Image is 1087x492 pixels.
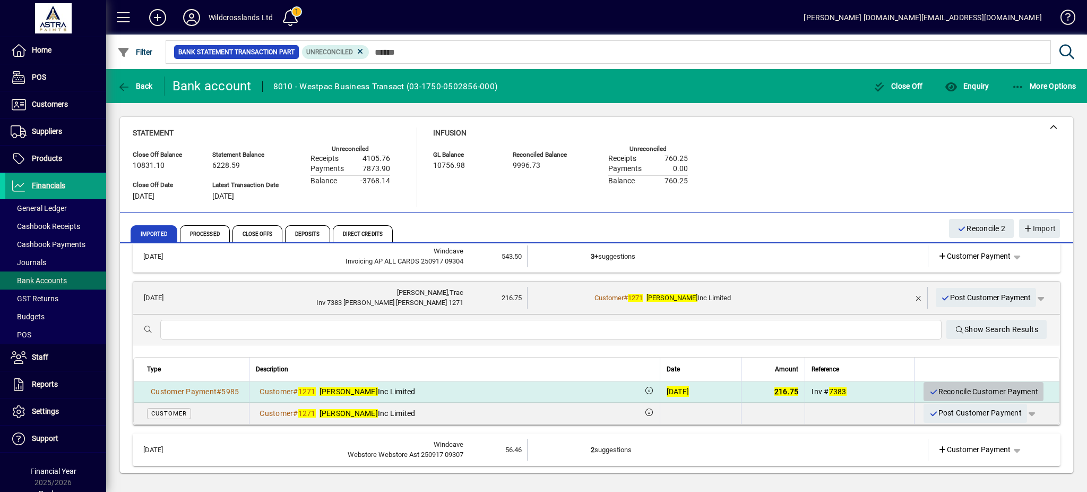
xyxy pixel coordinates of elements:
span: 0.00 [673,165,688,173]
span: Customer [260,387,293,396]
span: Close Off [873,82,923,90]
a: Reports [5,371,106,398]
span: Show Search Results [955,321,1038,338]
span: Reconcile Customer Payment [929,383,1038,401]
span: Direct Credits [333,225,393,242]
span: Customer Payment [938,444,1011,455]
span: [DATE] [212,192,234,201]
span: Customer Payment [938,251,1011,262]
a: Support [5,426,106,452]
a: Customer Payment [934,440,1015,459]
span: # [293,409,298,418]
span: Processed [180,225,230,242]
span: Statement Balance [212,151,279,158]
span: Receipts [608,155,636,163]
span: # [624,294,628,302]
td: suggestions [591,439,866,461]
mat-expansion-panel-header: [DATE][PERSON_NAME],TracInv 7383 [PERSON_NAME] [PERSON_NAME] 1271216.75Customer#1271[PERSON_NAME]... [133,282,1060,315]
span: Reconcile 2 [957,220,1005,237]
div: Invoicing AP ALL CARDS 250917 09304 [188,256,463,267]
a: General Ledger [5,199,106,217]
a: Customer Payment#5985 [147,386,243,397]
em: [PERSON_NAME] [646,294,697,302]
span: Post Customer Payment [941,289,1031,307]
button: Back [115,77,156,96]
span: Customer [260,409,293,418]
em: 1271 [298,387,316,396]
span: Home [32,46,51,54]
a: Home [5,37,106,64]
span: Support [32,434,58,443]
div: Bank account [172,78,252,95]
span: Reports [32,380,58,388]
mat-chip: Reconciliation Status: Unreconciled [302,45,369,59]
span: # [293,387,298,396]
span: Journals [11,258,46,267]
span: Close Offs [232,225,282,242]
b: 3+ [591,252,598,260]
span: 543.50 [502,252,522,260]
td: [DATE] [138,245,188,267]
span: Settings [32,407,59,415]
span: Imported [131,225,177,242]
span: Cashbook Receipts [11,222,80,231]
span: Unreconciled [306,48,353,56]
span: Description [256,363,288,375]
span: GST Returns [11,294,58,303]
a: GST Returns [5,290,106,308]
em: [PERSON_NAME] [320,409,378,418]
button: Profile [175,8,209,27]
span: Suppliers [32,127,62,135]
span: Bank Statement Transaction Part [178,47,295,57]
span: Products [32,154,62,163]
span: Close Off Date [133,182,196,189]
span: -3768.14 [360,177,390,185]
span: Reconciled Balance [513,151,576,158]
span: Amount [775,363,798,375]
span: [DATE] [133,192,154,201]
span: Import [1023,220,1056,237]
div: [PERSON_NAME] [DOMAIN_NAME][EMAIL_ADDRESS][DOMAIN_NAME] [804,9,1042,26]
span: Financial Year [30,467,76,476]
span: 760.25 [665,177,688,185]
a: Customer Payment [934,247,1015,266]
label: Unreconciled [629,146,667,152]
a: Cashbook Receipts [5,217,106,235]
a: Bank Accounts [5,272,106,290]
span: Customers [32,100,68,108]
a: Customer#1271 [256,386,319,397]
button: Enquiry [942,77,991,96]
span: Balance [310,177,337,185]
em: [PERSON_NAME] [320,387,378,396]
span: Date [667,363,680,375]
button: More Options [1009,77,1079,96]
span: Customer [151,410,187,417]
span: Inc Limited [320,387,416,396]
span: 216.75 [502,294,522,302]
span: Budgets [11,312,45,321]
div: Windcave [188,439,463,450]
a: POS [5,64,106,91]
button: Reconcile Customer Payment [924,382,1043,401]
a: Settings [5,398,106,425]
span: POS [11,330,31,339]
span: Type [147,363,161,375]
a: Knowledge Base [1053,2,1074,37]
button: Remove [910,289,927,306]
span: Receipts [310,155,339,163]
span: 10831.10 [133,162,165,170]
label: Unreconciled [332,146,369,152]
td: [DATE] [139,287,188,309]
span: Inc Limited [646,294,731,302]
span: General Ledger [11,204,67,213]
span: 216.75 [774,387,799,396]
a: POS [5,326,106,344]
div: Campbell,Trac [188,287,463,298]
span: Filter [117,48,153,56]
button: Close Off [870,77,926,96]
a: Budgets [5,308,106,326]
span: Deposits [285,225,330,242]
a: Cashbook Payments [5,235,106,253]
div: [DATE] [667,386,689,397]
span: Enquiry [945,82,989,90]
